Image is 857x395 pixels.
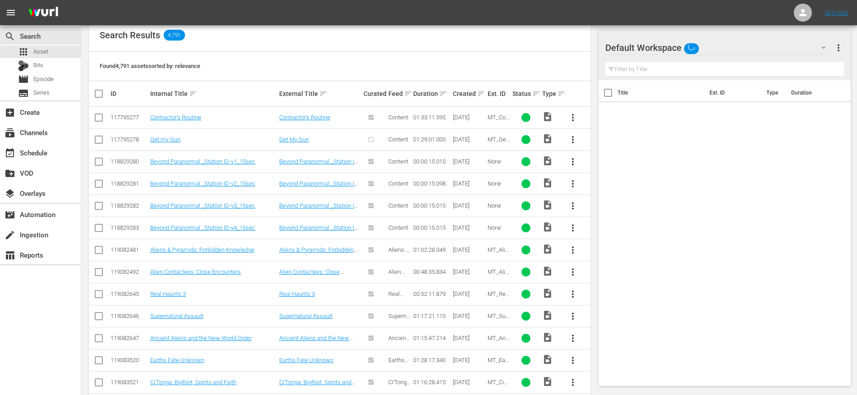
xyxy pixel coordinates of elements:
[562,327,584,349] button: more_vert
[150,357,204,363] a: Earths Fate Unknown
[5,148,15,159] span: Schedule
[150,202,255,209] a: Beyond Paranormal _Station ID-v3_15sec
[761,80,786,105] th: Type
[562,305,584,327] button: more_vert
[404,90,412,98] span: sort
[542,244,553,254] span: Video
[453,180,485,187] div: [DATE]
[488,268,509,289] span: MT_AlienContacteesCE
[388,180,408,187] span: Content
[542,266,553,277] span: Video
[111,268,147,275] div: 119082492
[567,311,578,322] span: more_vert
[150,291,186,297] a: Real Haunts 3
[5,188,15,199] span: Overlays
[532,90,540,98] span: sort
[388,313,410,333] span: Supernatural Assault
[100,30,160,41] span: Search Results
[388,88,410,99] div: Feed
[150,246,254,253] a: Aliens & Pyramids: Forbidden Knowledge
[413,202,450,209] div: 00:00:15.015
[488,335,510,355] span: MT_AncientAliensNWO
[542,288,553,299] span: Video
[111,291,147,297] div: 119082645
[488,180,510,187] div: None
[388,268,409,309] span: Alien Contactees: Close Encounters
[453,291,485,297] div: [DATE]
[413,224,450,231] div: 00:00:15.015
[542,200,553,210] span: Video
[477,90,485,98] span: sort
[704,80,761,105] th: Ext. ID
[5,7,16,18] span: menu
[388,246,410,294] span: Aliens & Pyramids: Forbidden Knowledge
[567,134,578,145] span: more_vert
[279,180,360,194] a: Beyond Paranormal _Station ID-v2_15sec
[567,289,578,300] span: more_vert
[150,313,203,319] a: Supernatural Assault
[488,158,510,165] div: None
[439,90,447,98] span: sort
[542,332,553,343] span: Video
[453,114,485,121] div: [DATE]
[388,202,408,209] span: Content
[5,168,15,179] span: VOD
[279,114,330,121] a: Contractor's Routine
[111,224,147,231] div: 118829283
[488,357,509,377] span: MT_EarthsFateUnknown
[605,35,835,60] div: Default Workspace
[150,180,255,187] a: Beyond Paranormal _Station ID-v2_15sec
[567,377,578,388] span: more_vert
[558,90,566,98] span: sort
[825,9,848,16] a: Sign Out
[18,46,29,57] span: Asset
[488,291,509,311] span: MT_RealHaunts3
[388,357,409,384] span: Earths Fate Unknown
[542,155,553,166] span: Video
[111,114,147,121] div: 117795277
[111,90,147,97] div: ID
[833,37,844,59] button: more_vert
[542,310,553,321] span: Video
[542,88,559,99] div: Type
[567,355,578,366] span: more_vert
[279,246,357,260] a: Aliens & Pyramids: Forbidden Knowledge
[5,127,15,138] span: Channels
[562,217,584,239] button: more_vert
[562,173,584,195] button: more_vert
[388,335,410,375] span: Ancient Aliens and the New World Order
[388,158,408,165] span: Content
[562,261,584,283] button: more_vert
[279,202,360,216] a: Beyond Paranormal _Station ID-v3_15sec
[453,313,485,319] div: [DATE]
[279,88,361,99] div: External Title
[542,111,553,122] span: Video
[111,246,147,253] div: 119082481
[542,177,553,188] span: Video
[562,195,584,217] button: more_vert
[22,2,65,23] img: ans4CAIJ8jUAAAAAAAAAAAAAAAAAAAAAAAAgQb4GAAAAAAAAAAAAAAAAAAAAAAAAJMjXAAAAAAAAAAAAAAAAAAAAAAAAgAT5G...
[111,357,147,363] div: 119083520
[562,239,584,261] button: more_vert
[100,63,200,69] span: Found 4,791 assets sorted by: relevance
[488,379,507,392] span: MT_CiTonga
[542,376,553,387] span: Video
[150,158,255,165] a: Beyond Paranormal _Station ID-v1_15sec
[453,136,485,143] div: [DATE]
[413,357,450,363] div: 01:28:17.340
[5,209,15,220] span: Automation
[453,158,485,165] div: [DATE]
[453,379,485,386] div: [DATE]
[279,379,355,392] a: Ci'Tonga: Bigfoot, Spirits and Faith
[617,80,705,105] th: Title
[567,222,578,233] span: more_vert
[150,335,252,341] a: Ancient Aliens and the New World Order
[111,158,147,165] div: 118829280
[5,250,15,261] span: Reports
[453,224,485,231] div: [DATE]
[413,180,450,187] div: 00:00:15.098
[279,268,343,282] a: Alien Contactees: Close Encounters
[164,30,185,41] span: 4,791
[150,224,255,231] a: Beyond Paranormal _Station ID-v4_15sec
[279,357,333,363] a: Earths Fate Unknown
